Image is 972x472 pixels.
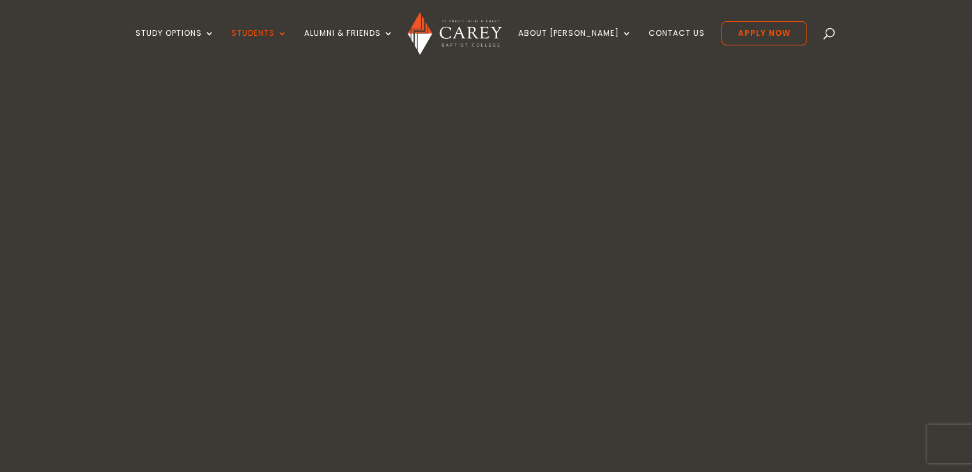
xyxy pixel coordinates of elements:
a: Apply Now [721,21,807,45]
a: About [PERSON_NAME] [518,29,632,59]
a: Study Options [135,29,215,59]
a: Students [231,29,288,59]
img: Carey Baptist College [408,12,502,55]
a: Alumni & Friends [304,29,394,59]
a: Contact Us [649,29,705,59]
